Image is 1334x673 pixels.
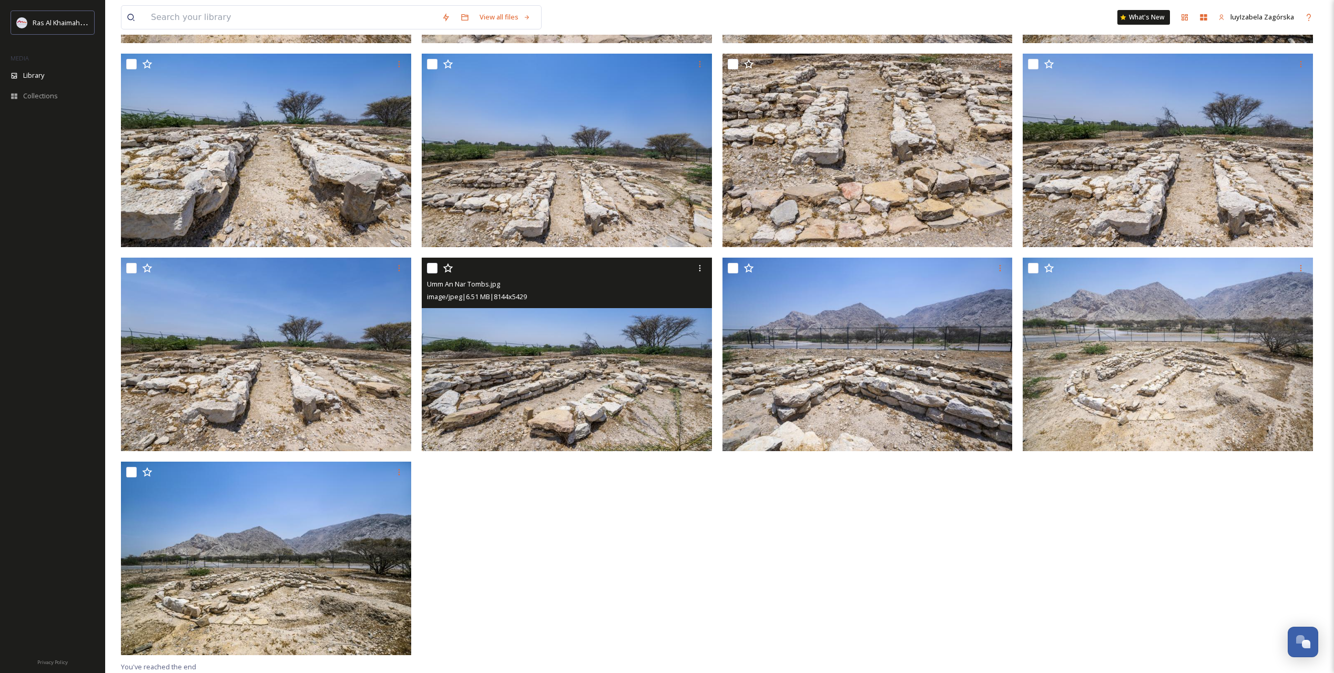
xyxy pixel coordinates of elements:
[37,659,68,666] span: Privacy Policy
[17,17,27,28] img: Logo_RAKTDA_RGB-01.png
[722,54,1013,247] img: Umm An Nar Tombs.jpg
[23,91,58,101] span: Collections
[121,54,411,247] img: Umm An Nar Tombs.jpg
[474,7,536,27] a: View all files
[422,54,712,247] img: Umm An Nar Tombs.jpg
[121,462,411,655] img: Umm An Nar Tombs.jpg
[37,655,68,668] a: Privacy Policy
[1117,10,1170,25] a: What's New
[722,258,1013,451] img: Umm An Nar Tombs.jpg
[23,70,44,80] span: Library
[427,279,500,289] span: Umm An Nar Tombs.jpg
[1288,627,1318,657] button: Open Chat
[1213,7,1299,27] a: luyIzabela Zagórska
[427,292,527,301] span: image/jpeg | 6.51 MB | 8144 x 5429
[1023,258,1313,451] img: Umm An Nar Tombs.jpg
[146,6,436,29] input: Search your library
[121,662,196,671] span: You've reached the end
[121,258,411,451] img: Umm An Nar Tombs.jpg
[1023,54,1313,247] img: Umm An Nar Tombs.jpg
[33,17,181,27] span: Ras Al Khaimah Tourism Development Authority
[1230,12,1294,22] span: luyIzabela Zagórska
[422,258,712,451] img: Umm An Nar Tombs.jpg
[11,54,29,62] span: MEDIA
